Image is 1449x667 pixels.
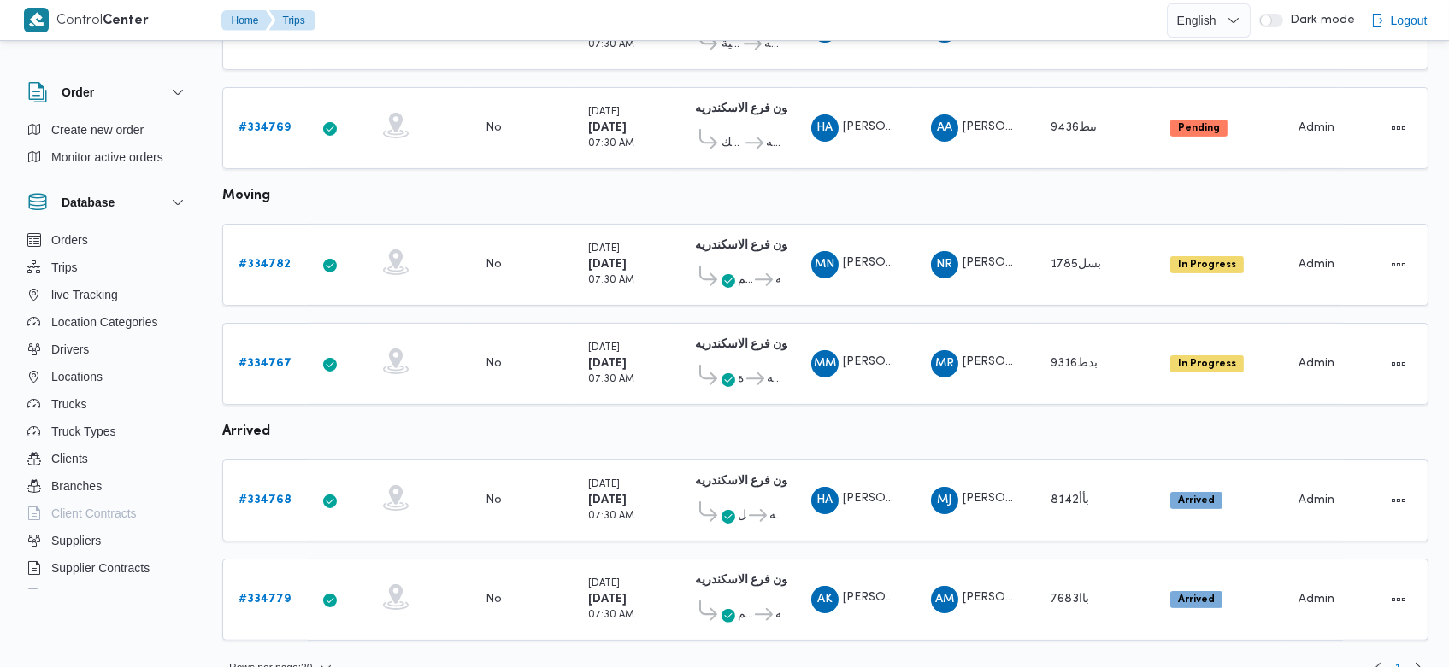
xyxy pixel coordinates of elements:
[963,258,1161,269] span: [PERSON_NAME] [PERSON_NAME]
[486,356,502,372] div: No
[695,240,799,251] b: دانون فرع الاسكندريه
[931,350,958,377] div: Muhammad Radha Ibrahem Said Ahmad Ali
[239,255,291,275] a: #334782
[843,258,940,269] span: [PERSON_NAME]
[21,308,195,336] button: Location Categories
[51,120,144,140] span: Create new order
[239,358,292,369] b: # 334767
[1385,114,1412,142] button: Actions
[588,512,634,521] small: 07:30 AM
[62,192,115,213] h3: Database
[931,251,958,278] div: Nasar Raian Mahmood Khatr
[722,133,743,154] span: قسم محرم بك
[269,10,315,31] button: Trips
[937,114,952,142] span: AA
[21,445,195,472] button: Clients
[27,82,188,102] button: Order
[1178,495,1215,506] b: Arrived
[588,108,620,117] small: [DATE]
[816,114,833,142] span: HA
[1364,3,1434,38] button: Logout
[1299,358,1334,369] span: Admin
[931,487,958,514] div: Muhammad Jmuaah Dsaoqai Bsaioni
[1299,259,1334,270] span: Admin
[1051,122,1097,133] span: بيط9436
[588,276,634,285] small: 07:30 AM
[588,40,634,50] small: 07:30 AM
[14,226,202,596] div: Database
[1391,10,1428,31] span: Logout
[738,270,752,290] span: قسم [PERSON_NAME]
[588,244,620,254] small: [DATE]
[239,259,291,270] b: # 334782
[1178,260,1236,270] b: In Progress
[21,500,195,527] button: Client Contracts
[239,490,292,511] a: #334768
[21,363,195,390] button: Locations
[51,284,118,305] span: live Tracking
[51,585,94,606] span: Devices
[1385,350,1412,377] button: Actions
[21,336,195,363] button: Drivers
[738,506,746,526] span: قسم ثان الرمل
[21,582,195,609] button: Devices
[764,34,780,55] span: دانون فرع الاسكندريه
[963,121,1161,132] span: [PERSON_NAME] [PERSON_NAME]
[695,339,799,350] b: دانون فرع الاسكندريه
[51,421,115,442] span: Truck Types
[766,133,780,154] span: دانون فرع الاسكندريه
[811,487,839,514] div: Hanei Aihab Sbhai Abadalazaiaz Ibrahem
[963,593,1161,604] span: [PERSON_NAME] [PERSON_NAME]
[1051,494,1089,506] span: بأأ8142
[51,503,137,524] span: Client Contracts
[486,120,502,136] div: No
[817,586,833,613] span: AK
[1385,251,1412,278] button: Actions
[588,122,627,133] b: [DATE]
[14,116,202,178] div: Order
[62,82,94,102] h3: Order
[21,116,195,143] button: Create new order
[51,147,163,167] span: Monitor active orders
[222,190,270,202] b: moving
[935,350,954,377] span: MR
[588,259,627,270] b: [DATE]
[21,254,195,281] button: Trips
[1051,358,1098,369] span: بدط9316
[21,281,195,308] button: live Tracking
[588,358,627,369] b: [DATE]
[51,558,150,578] span: Supplier Contracts
[588,343,620,353] small: [DATE]
[51,394,86,414] span: Trucks
[239,118,291,138] a: #334769
[1178,123,1220,133] b: Pending
[695,103,799,114] b: دانون فرع الاسكندريه
[814,350,836,377] span: MM
[51,257,78,278] span: Trips
[588,579,620,588] small: [DATE]
[775,605,780,625] span: دانون فرع الاسكندريه
[239,122,291,133] b: # 334769
[486,493,502,508] div: No
[936,251,952,278] span: NR
[239,589,291,610] a: #334779
[21,226,195,254] button: Orders
[937,487,951,514] span: MJ
[1170,120,1228,137] span: Pending
[21,143,195,171] button: Monitor active orders
[21,554,195,582] button: Supplier Contracts
[1051,259,1101,270] span: بسل1785
[811,586,839,613] div: Abadalhadi Khamais Naiam Abadalhadi
[843,593,978,604] span: [PERSON_NAME][DATE]
[486,257,502,272] div: No
[51,339,89,360] span: Drivers
[1170,492,1222,509] span: Arrived
[51,530,101,551] span: Suppliers
[1299,494,1334,506] span: Admin
[486,592,502,607] div: No
[769,506,780,526] span: دانون فرع الاسكندريه
[21,418,195,445] button: Truck Types
[963,357,1186,368] span: [PERSON_NAME] [PERSON_NAME] علي
[51,476,102,496] span: Branches
[963,494,1138,505] span: [PERSON_NAME][DATE] بسيوني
